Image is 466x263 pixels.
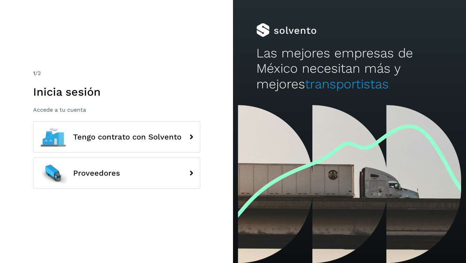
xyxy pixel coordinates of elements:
p: Accede a tu cuenta [33,106,200,113]
span: Tengo contrato con Solvento [73,133,181,141]
span: Proveedores [73,169,120,177]
span: 1 [33,70,35,77]
button: Proveedores [33,158,200,189]
div: /2 [33,69,200,78]
button: Tengo contrato con Solvento [33,121,200,153]
h2: Las mejores empresas de México necesitan más y mejores [256,46,443,92]
span: transportistas [305,77,389,91]
h1: Inicia sesión [33,85,200,98]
